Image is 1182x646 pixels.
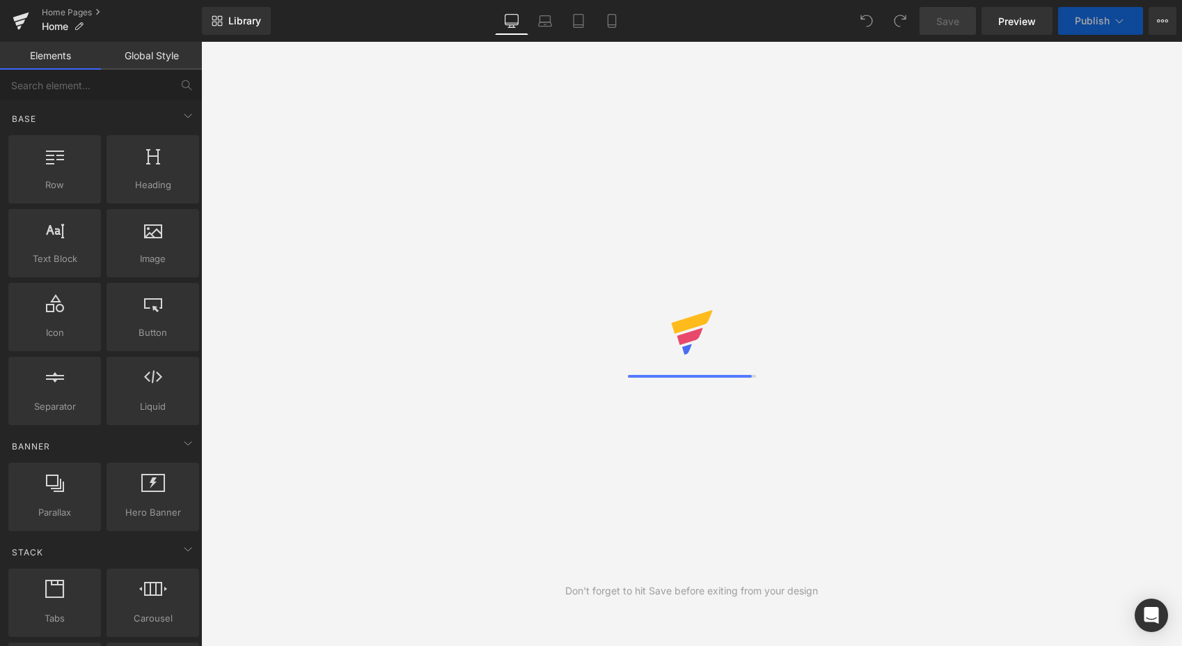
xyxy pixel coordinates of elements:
span: Parallax [13,505,97,520]
button: More [1149,7,1176,35]
a: Mobile [595,7,629,35]
span: Home [42,21,68,32]
a: Preview [982,7,1053,35]
span: Icon [13,325,97,340]
button: Redo [886,7,914,35]
span: Button [111,325,195,340]
span: Preview [998,14,1036,29]
span: Liquid [111,399,195,414]
span: Carousel [111,611,195,626]
span: Hero Banner [111,505,195,520]
a: Home Pages [42,7,202,18]
span: Text Block [13,252,97,266]
span: Publish [1075,15,1110,26]
a: Global Style [101,42,202,70]
span: Separator [13,399,97,414]
span: Row [13,178,97,192]
button: Publish [1058,7,1143,35]
span: Tabs [13,611,97,626]
span: Base [10,112,38,125]
a: Desktop [495,7,528,35]
button: Undo [853,7,881,35]
div: Don't forget to hit Save before exiting from your design [565,583,818,599]
span: Library [228,15,261,27]
span: Heading [111,178,195,192]
a: New Library [202,7,271,35]
span: Save [936,14,959,29]
a: Laptop [528,7,562,35]
div: Open Intercom Messenger [1135,599,1168,632]
span: Image [111,252,195,266]
span: Stack [10,546,45,559]
span: Banner [10,440,52,453]
a: Tablet [562,7,595,35]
